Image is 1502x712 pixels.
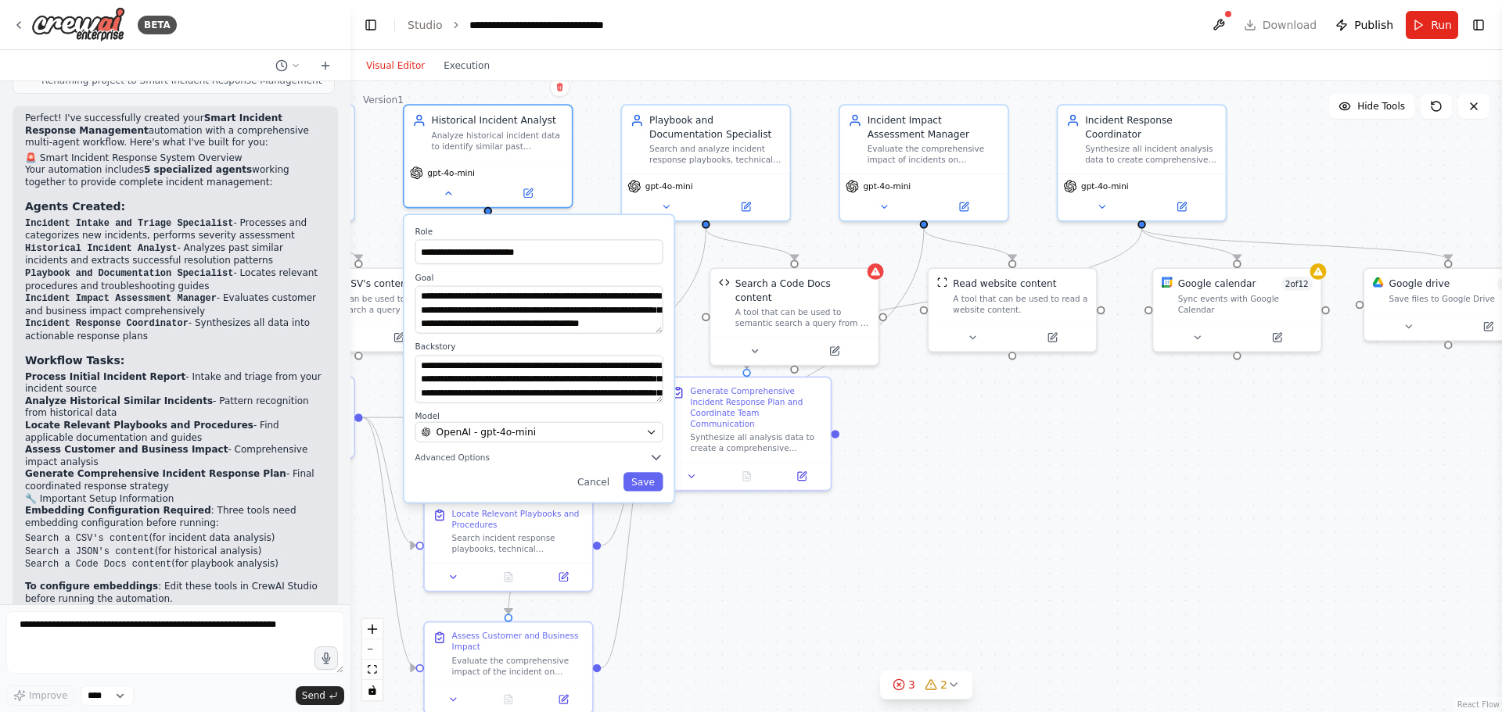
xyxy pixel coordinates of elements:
div: Generate Comprehensive Incident Response Plan and Coordinate Team CommunicationSynthesize all ana... [662,376,832,491]
g: Edge from 6dc1106c-459f-45d9-8fdb-9fc8ef458992 to e432aa65-c677-424b-ace6-066327cd5441 [740,229,1148,369]
img: Google Calendar [1162,277,1173,288]
strong: 5 specialized agents [144,164,252,175]
div: Analyze historical incident data to identify similar past incidents, extract patterns and trends,... [432,130,564,152]
strong: Assess Customer and Business Impact [25,444,228,455]
button: Run [1406,11,1458,39]
button: zoom out [362,639,383,660]
div: BETA [138,16,177,34]
strong: Workflow Tasks: [25,354,124,367]
strong: Locate Relevant Playbooks and Procedures [25,420,253,431]
span: Run [1431,17,1452,33]
button: Execution [434,56,499,75]
g: Edge from 6dc1106c-459f-45d9-8fdb-9fc8ef458992 to 393fb9a3-ccd7-4fc6-acef-d2afccb1dc9c [1135,229,1455,260]
span: Publish [1354,17,1393,33]
button: Advanced Options [415,450,663,463]
div: Locate Relevant Playbooks and ProceduresSearch incident response playbooks, technical documentati... [423,499,594,592]
code: Search a JSON's content [25,546,155,557]
li: - Pattern recognition from historical data [25,395,325,420]
div: Incident Impact Assessment ManagerEvaluate the comprehensive impact of incidents on customers, bu... [839,104,1009,222]
button: 32 [880,671,972,699]
button: toggle interactivity [362,680,383,700]
li: - Locates relevant procedures and troubleshooting guides [25,267,325,292]
code: Search a Code Docs content [25,559,171,570]
p: : Three tools need embedding configuration before running: [25,505,325,529]
li: - Evaluates customer and business impact comprehensively [25,292,325,317]
button: Open in side panel [778,468,825,485]
button: Show right sidebar [1468,14,1489,36]
div: ScrapeWebsiteToolRead website contentA tool that can be used to read a website content. [927,267,1098,352]
button: Switch to previous chat [269,56,307,75]
div: Version 1 [363,94,404,106]
strong: Embedding Configuration Required [25,505,211,516]
span: Hide Tools [1357,100,1405,113]
button: No output available [718,468,776,485]
div: Read website content [953,277,1056,290]
li: (for playbook analysis) [25,558,325,571]
p: Your automation includes working together to provide complete incident management: [25,164,325,188]
button: Hide left sidebar [360,14,382,36]
g: Edge from dd4a8ae8-e99b-4a8a-97b9-7ee71bff4023 to ceec32f8-6909-46cd-acab-367cd46b1218 [363,410,416,424]
button: No output available [480,569,537,585]
span: Number of enabled actions [1281,277,1313,290]
button: No output available [480,692,537,708]
p: : Edit these tools in CrewAI Studio before running the automation. [25,581,325,605]
img: Google Drive [1373,277,1384,288]
button: Open in side panel [360,329,437,345]
h2: 🚨 Smart Incident Response System Overview [25,152,325,165]
button: Click to speak your automation idea [314,646,338,670]
li: - Intake and triage from your incident source [25,371,325,395]
li: - Final coordinated response strategy [25,468,325,492]
h2: 🔧 Important Setup Information [25,493,325,506]
li: - Comprehensive impact analysis [25,444,325,468]
button: Save [623,472,663,491]
strong: Smart Incident Response Management [25,113,282,136]
button: Improve [6,685,74,706]
li: - Processes and categorizes new incidents, performs severity assessment [25,217,325,242]
button: Publish [1329,11,1400,39]
code: Search a CSV's content [25,533,149,544]
div: Search a Code Docs content [735,277,870,304]
div: Search and analyze incident response playbooks, technical documentation, and bridge notes to iden... [649,144,782,166]
strong: Process Initial Incident Report [25,371,185,382]
label: Role [415,226,663,237]
span: gpt-4o-mini [1081,181,1129,192]
div: Evaluate the comprehensive impact of the incident on customers, business operations, and system p... [452,655,584,677]
button: Send [296,686,344,705]
div: A tool that can be used to semantic search a query from a CSV's content. [300,293,434,315]
li: (for historical analysis) [25,546,325,559]
div: Evaluate the comprehensive impact of incidents on customers, business operations, and system perf... [868,144,1000,166]
g: Edge from 4ca30610-183f-4f3a-82cd-2bd76f6c22d4 to 5e61846c-44dd-494d-ba2c-e932833f16e0 [917,229,1019,260]
button: zoom in [362,619,383,639]
a: Studio [408,19,443,31]
g: Edge from 6dc1106c-459f-45d9-8fdb-9fc8ef458992 to a1e21cd7-39ba-4494-8faa-65999eb065cd [1135,229,1244,260]
div: Search a CSV's content [300,277,411,290]
div: Synthesize all incident analysis data to create comprehensive incident reports, coordinate resolu... [1085,144,1217,166]
div: A tool that can be used to semantic search a query from a Code Docs content. [735,307,870,329]
label: Goal [415,272,663,283]
code: Incident Intake and Triage Specialist [25,218,233,229]
button: Open in side panel [540,569,587,585]
li: (for incident data analysis) [25,532,325,546]
g: Edge from d094f8d9-ab11-4aae-b15d-1e6e260e14ff to 31472848-2489-499a-9efb-8d9382c97dc1 [699,229,802,260]
div: Historical Incident Analyst [432,113,564,127]
span: 2 [940,677,947,692]
g: Edge from c766f7d5-5e37-4522-8d0f-927263af7021 to e432aa65-c677-424b-ace6-066327cd5441 [601,421,654,674]
button: Open in side panel [1238,329,1315,345]
span: Improve [29,689,67,702]
div: Google calendar [1178,277,1256,290]
span: gpt-4o-mini [863,181,911,192]
span: Renaming project to Smart Incident Response Management [41,74,322,87]
img: Logo [31,7,125,42]
strong: Analyze Historical Similar Incidents [25,395,213,406]
div: CSVSearchToolSearch a CSV's contentA tool that can be used to semantic search a query from a CSV'... [274,267,444,352]
button: Open in side panel [925,199,1002,215]
button: Open in side panel [1014,329,1091,345]
strong: Agents Created: [25,200,125,213]
p: Perfect! I've successfully created your automation with a comprehensive multi-agent workflow. Her... [25,113,325,149]
button: Open in side panel [1143,199,1220,215]
g: Edge from d094f8d9-ab11-4aae-b15d-1e6e260e14ff to 89cfa6b7-6018-45b5-9ffb-ae9505928551 [501,229,713,492]
button: Cancel [570,472,618,491]
div: Locate Relevant Playbooks and Procedures [452,508,584,530]
button: OpenAI - gpt-4o-mini [415,422,663,442]
div: Playbook and Documentation SpecialistSearch and analyze incident response playbooks, technical do... [621,104,792,222]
